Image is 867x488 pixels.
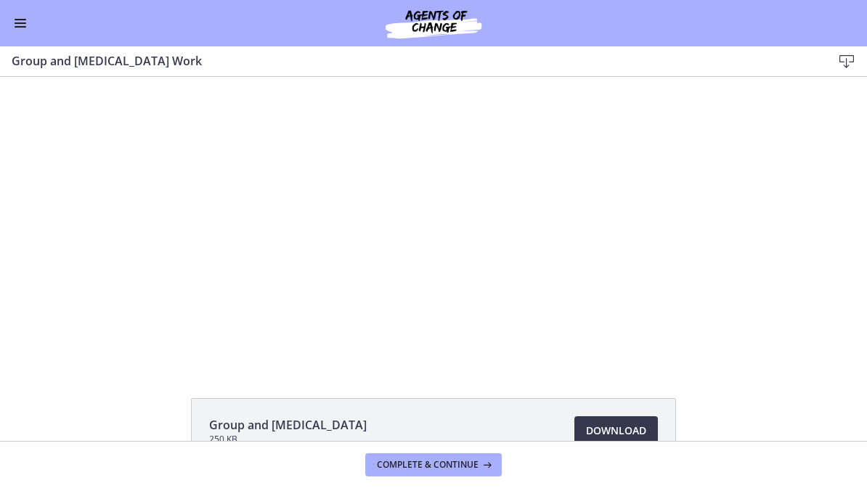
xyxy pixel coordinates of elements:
button: Complete & continue [365,453,502,476]
span: Group and [MEDICAL_DATA] [209,416,367,434]
span: 250 KB [209,434,367,445]
button: Enable menu [12,15,29,32]
span: Download [586,422,646,439]
h3: Group and [MEDICAL_DATA] Work [12,52,809,70]
span: Complete & continue [377,459,479,471]
a: Download [574,416,658,445]
img: Agents of Change Social Work Test Prep [346,6,521,41]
